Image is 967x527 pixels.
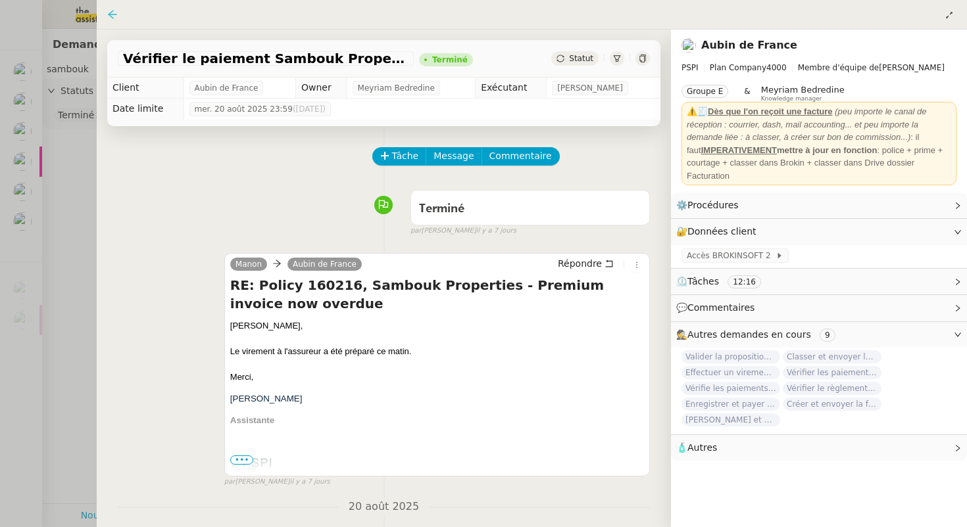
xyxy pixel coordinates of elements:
[410,225,422,237] span: par
[676,224,762,239] span: 🔐
[432,56,468,64] div: Terminé
[676,329,841,340] span: 🕵️
[687,200,739,210] span: Procédures
[338,498,430,516] span: 20 août 2025
[682,38,696,53] img: users%2FSclkIUIAuBOhhDrbgjtrSikBoD03%2Favatar%2F48cbc63d-a03d-4817-b5bf-7f7aeed5f2a9
[682,63,699,72] span: PSPI
[682,85,728,98] nz-tag: Groupe E
[476,78,547,99] td: Exécutant
[224,476,330,488] small: [PERSON_NAME]
[230,415,274,425] span: Assistante
[687,302,755,313] span: Commentaires
[744,85,750,102] span: &
[676,198,745,213] span: ⚙️
[682,413,780,426] span: [PERSON_NAME] et envoyer la facture à [PERSON_NAME]
[558,257,602,270] span: Répondre
[676,442,717,453] span: 🧴
[783,350,881,363] span: Classer et envoyer la facture de renouvellement
[230,258,267,270] a: Manon
[195,81,259,95] span: Aubin de France
[682,398,780,411] span: Enregistrer et payer la compagnie
[230,455,254,465] span: •••
[687,226,756,237] span: Données client
[372,147,427,166] button: Tâche
[671,322,967,348] div: 🕵️Autres demandes en cours 9
[671,435,967,461] div: 🧴Autres
[676,276,772,286] span: ⏲️
[676,302,760,313] span: 💬
[798,63,880,72] span: Membre d'équipe de
[230,394,303,403] span: [PERSON_NAME]
[687,249,776,262] span: Accès BROKINSOFT 2
[123,52,409,65] span: Vérifier le paiement Sambouk Properties
[410,225,516,237] small: [PERSON_NAME]
[671,193,967,218] div: ⚙️Procédures
[671,219,967,244] div: 🔐Données client
[107,99,184,120] td: Date limite
[482,147,560,166] button: Commentaire
[783,398,881,411] span: Créer et envoyer la facture Steelhead
[682,350,780,363] span: Valider la proposition d'assurance Honda
[553,256,618,271] button: Répondre
[687,105,951,182] div: ⚠️🧾 : il faut : police + prime + courtage + classer dans Brokin + classer dans Drive dossier Fact...
[489,149,552,164] span: Commentaire
[766,63,787,72] span: 4000
[701,145,878,155] strong: mettre à jour en fonction
[224,476,236,488] span: par
[682,61,956,74] span: [PERSON_NAME]
[701,39,797,51] a: Aubin de France
[296,78,347,99] td: Owner
[419,203,464,215] span: Terminé
[230,457,272,467] img: Une image contenant capture d’écran, cercle, Graphique, PoliceDescription générée automatiquement
[195,103,326,116] span: mer. 20 août 2025 23:59
[557,81,623,95] span: [PERSON_NAME]
[358,81,435,95] span: Meyriam Bedredine
[761,95,822,103] span: Knowledge manager
[289,476,330,488] span: il y a 7 jours
[671,269,967,294] div: ⏲️Tâches 12:16
[671,295,967,321] div: 💬Commentaires
[287,258,362,270] a: Aubin de France
[783,382,881,395] span: Vérifier le règlement de la facture
[783,366,881,379] span: Vérifier les paiements reçus
[230,319,644,332] div: [PERSON_NAME],
[728,275,761,288] nz-tag: 12:16
[708,106,832,116] u: Dès que l'on reçoit une facture
[107,78,184,99] td: Client
[710,63,766,72] span: Plan Company
[687,329,811,340] span: Autres demandes en cours
[230,371,644,384] div: Merci,
[682,366,780,379] span: Effectuer un virement urgent
[761,85,845,102] app-user-label: Knowledge manager
[230,276,644,313] h4: RE: Policy 160216, Sambouk Properties - Premium invoice now overdue
[761,85,845,95] span: Meyriam Bedredine
[687,276,719,286] span: Tâches
[569,54,593,63] span: Statut
[820,329,835,342] nz-tag: 9
[682,382,780,395] span: Vérifie les paiements des primes récentes
[476,225,516,237] span: il y a 7 jours
[687,106,927,142] em: (peu importe le canal de réception : courrier, dash, mail accounting... et peu importe la demande...
[434,149,474,164] span: Message
[230,345,644,358] div: Le virement à l'assureur a été préparé ce matin.
[426,147,482,166] button: Message
[293,104,326,114] span: ([DATE])
[392,149,419,164] span: Tâche
[687,442,717,453] span: Autres
[701,145,777,155] u: IMPERATIVEMENT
